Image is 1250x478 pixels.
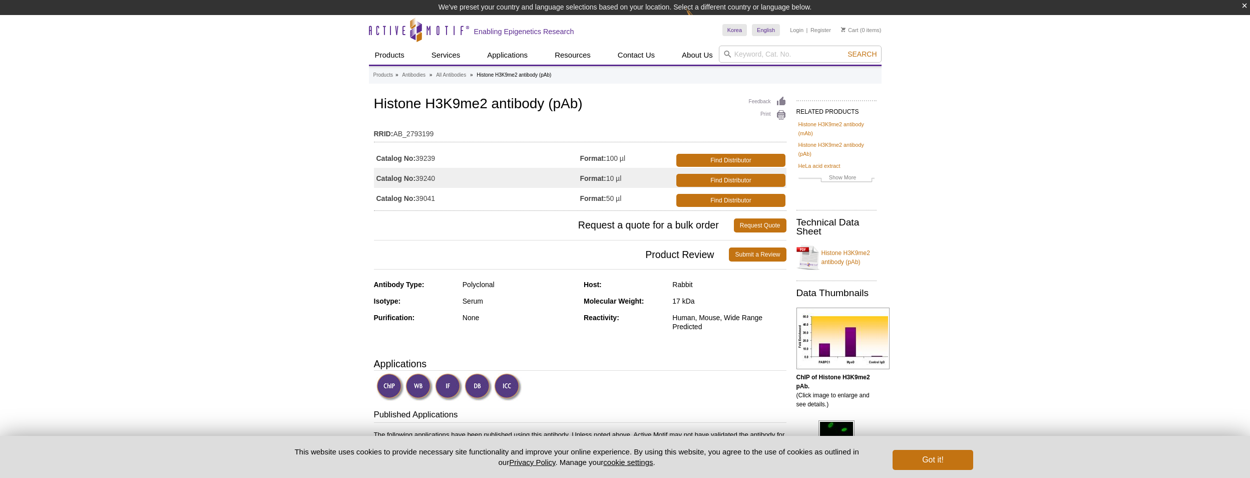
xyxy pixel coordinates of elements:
li: Histone H3K9me2 antibody (pAb) [477,72,551,78]
a: Histone H3K9me2 antibody (mAb) [798,120,875,138]
span: Product Review [374,248,729,262]
img: Change Here [686,8,712,31]
strong: Catalog No: [376,174,416,183]
img: Western Blot Validated [405,373,433,401]
strong: Format: [580,194,606,203]
h2: Technical Data Sheet [796,218,877,236]
strong: Reactivity: [584,314,619,322]
button: cookie settings [603,458,653,466]
button: Got it! [893,450,973,470]
strong: Format: [580,174,606,183]
span: Search [848,50,877,58]
h3: Published Applications [374,409,786,423]
strong: Antibody Type: [374,281,425,289]
a: Products [373,71,393,80]
img: Your Cart [841,27,846,32]
li: » [470,72,473,78]
span: Request a quote for a bulk order [374,218,734,232]
p: (Click image to enlarge and see details.) [796,373,877,409]
td: AB_2793199 [374,123,786,139]
td: 39239 [374,148,580,168]
strong: RRID: [374,129,393,138]
a: HeLa acid extract [798,161,841,170]
a: About Us [676,46,719,65]
a: Histone H3K9me2 antibody (pAb) [796,243,877,273]
strong: Host: [584,281,602,289]
div: Rabbit [672,280,786,289]
a: Find Distributor [676,194,785,207]
td: 10 µl [580,168,675,188]
a: Applications [481,46,534,65]
strong: Isotype: [374,297,401,305]
input: Keyword, Cat. No. [719,46,882,63]
li: » [430,72,433,78]
div: Human, Mouse, Wide Range Predicted [672,313,786,331]
a: Services [426,46,467,65]
div: 17 kDa [672,297,786,306]
td: 39240 [374,168,580,188]
p: This website uses cookies to provide necessary site functionality and improve your online experie... [277,446,877,467]
a: Histone H3K9me2 antibody (pAb) [798,140,875,158]
a: Find Distributor [676,174,785,187]
a: All Antibodies [436,71,466,80]
td: 39041 [374,188,580,208]
a: Feedback [749,96,786,107]
img: Immunocytochemistry Validated [494,373,522,401]
div: Serum [463,297,576,306]
a: Submit a Review [729,248,786,262]
img: Immunofluorescence Validated [435,373,463,401]
a: Privacy Policy [509,458,555,466]
strong: Catalog No: [376,194,416,203]
strong: Format: [580,154,606,163]
strong: Purification: [374,314,415,322]
img: Histone H3K9me2 antibody (pAb) tested by ChIP. [796,308,890,369]
td: 50 µl [580,188,675,208]
a: Login [790,27,803,34]
a: Resources [549,46,597,65]
a: Korea [722,24,747,36]
a: Register [810,27,831,34]
a: Products [369,46,410,65]
h2: Enabling Epigenetics Research [474,27,574,36]
a: Show More [798,173,875,184]
strong: Molecular Weight: [584,297,644,305]
a: Cart [841,27,859,34]
li: (0 items) [841,24,882,36]
a: Antibodies [402,71,426,80]
a: Print [749,110,786,121]
div: Polyclonal [463,280,576,289]
img: ChIP Validated [376,373,404,401]
button: Search [845,50,880,59]
a: Request Quote [734,218,786,232]
strong: Catalog No: [376,154,416,163]
div: None [463,313,576,322]
h2: RELATED PRODUCTS [796,100,877,118]
a: English [752,24,780,36]
h2: Data Thumbnails [796,289,877,298]
img: Dot Blot Validated [465,373,492,401]
h1: Histone H3K9me2 antibody (pAb) [374,96,786,113]
li: » [395,72,398,78]
b: ChIP of Histone H3K9me2 pAb. [796,374,870,390]
td: 100 µl [580,148,675,168]
li: | [806,24,808,36]
a: Find Distributor [676,154,785,167]
a: Contact Us [612,46,661,65]
h3: Applications [374,356,786,371]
